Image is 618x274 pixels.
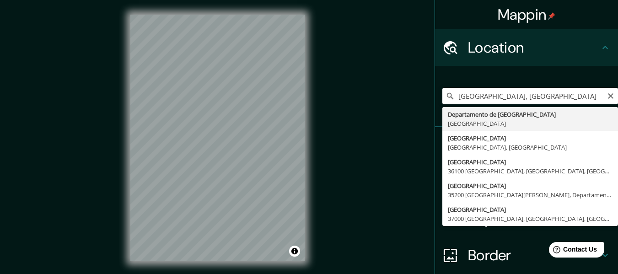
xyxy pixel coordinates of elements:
div: 35200 [GEOGRAPHIC_DATA][PERSON_NAME], Departamento de [GEOGRAPHIC_DATA], [GEOGRAPHIC_DATA] [448,190,613,199]
div: Pins [435,127,618,164]
h4: Location [468,38,600,57]
div: Border [435,237,618,274]
button: Clear [607,91,614,100]
h4: Border [468,246,600,264]
canvas: Map [130,15,305,261]
div: 36100 [GEOGRAPHIC_DATA], [GEOGRAPHIC_DATA], [GEOGRAPHIC_DATA] [448,167,613,176]
iframe: Help widget launcher [537,238,608,264]
div: 37000 [GEOGRAPHIC_DATA], [GEOGRAPHIC_DATA], [GEOGRAPHIC_DATA] [448,214,613,223]
div: [GEOGRAPHIC_DATA] [448,181,613,190]
div: [GEOGRAPHIC_DATA], [GEOGRAPHIC_DATA] [448,143,613,152]
div: [GEOGRAPHIC_DATA] [448,157,613,167]
div: [GEOGRAPHIC_DATA] [448,134,613,143]
input: Pick your city or area [442,88,618,104]
h4: Layout [468,210,600,228]
button: Toggle attribution [289,246,300,257]
div: [GEOGRAPHIC_DATA] [448,119,613,128]
img: pin-icon.png [548,12,555,20]
div: Style [435,164,618,200]
h4: Mappin [498,5,556,24]
div: Departamento de [GEOGRAPHIC_DATA] [448,110,613,119]
div: Location [435,29,618,66]
div: Layout [435,200,618,237]
div: [GEOGRAPHIC_DATA] [448,205,613,214]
